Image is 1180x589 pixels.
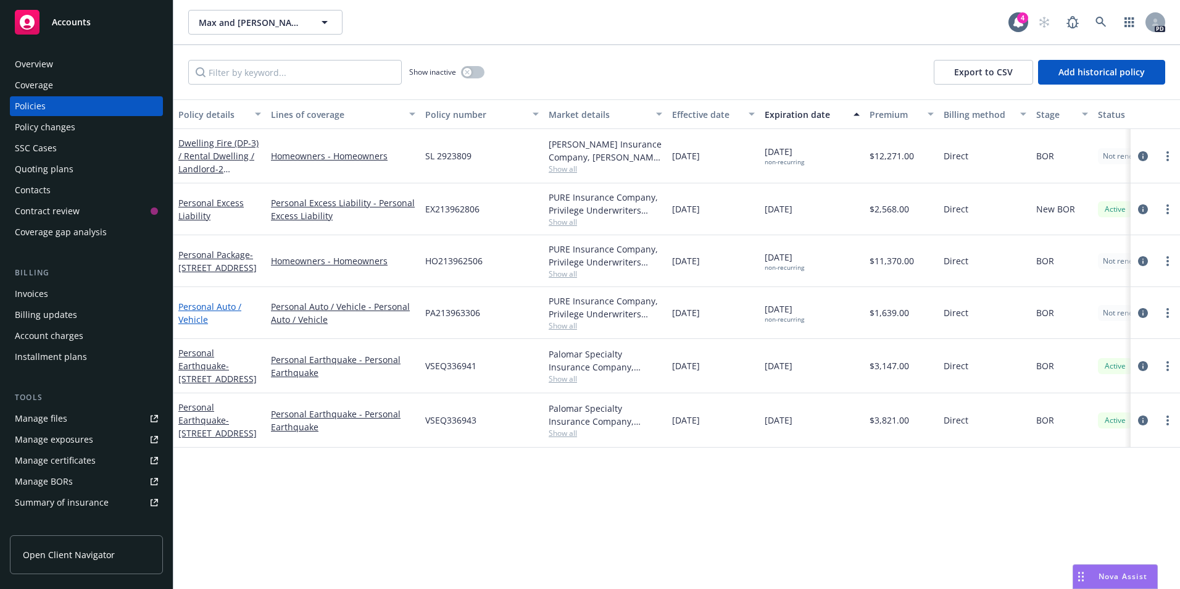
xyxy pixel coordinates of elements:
[15,409,67,428] div: Manage files
[1160,359,1175,374] a: more
[425,149,472,162] span: SL 2923809
[10,284,163,304] a: Invoices
[409,67,456,77] span: Show inactive
[672,306,700,319] span: [DATE]
[15,430,93,449] div: Manage exposures
[1136,254,1150,269] a: circleInformation
[178,249,257,274] a: Personal Package
[549,374,662,384] span: Show all
[178,347,257,385] a: Personal Earthquake
[15,117,75,137] div: Policy changes
[178,401,257,439] a: Personal Earthquake
[178,108,247,121] div: Policy details
[1136,413,1150,428] a: circleInformation
[15,180,51,200] div: Contacts
[178,249,257,274] span: - [STREET_ADDRESS]
[15,96,46,116] div: Policies
[1103,307,1149,319] span: Not renewing
[765,315,804,324] div: non-recurring
[10,391,163,404] div: Tools
[939,99,1031,129] button: Billing method
[10,75,163,95] a: Coverage
[10,267,163,279] div: Billing
[765,359,792,372] span: [DATE]
[188,10,343,35] button: Max and [PERSON_NAME]
[10,430,163,449] a: Manage exposures
[15,326,83,346] div: Account charges
[944,203,968,215] span: Direct
[271,196,415,222] a: Personal Excess Liability - Personal Excess Liability
[865,99,939,129] button: Premium
[1017,12,1028,23] div: 4
[672,254,700,267] span: [DATE]
[672,203,700,215] span: [DATE]
[10,347,163,367] a: Installment plans
[765,414,792,427] span: [DATE]
[549,348,662,374] div: Palomar Specialty Insurance Company, Palomar, Arrowhead General Insurance Agency, Inc.
[15,284,48,304] div: Invoices
[1098,108,1173,121] div: Status
[549,243,662,269] div: PURE Insurance Company, Privilege Underwriters Reciprocal Exchange (PURE)
[549,138,662,164] div: [PERSON_NAME] Insurance Company, [PERSON_NAME] Insurance Group, Deans and [PERSON_NAME]
[549,428,662,438] span: Show all
[425,359,476,372] span: VSEQ336941
[870,306,909,319] span: $1,639.00
[10,451,163,470] a: Manage certificates
[944,108,1013,121] div: Billing method
[15,75,53,95] div: Coverage
[1036,108,1074,121] div: Stage
[1103,415,1128,426] span: Active
[178,360,257,385] span: - [STREET_ADDRESS]
[1031,99,1093,129] button: Stage
[1160,306,1175,320] a: more
[1160,149,1175,164] a: more
[870,254,914,267] span: $11,370.00
[549,269,662,279] span: Show all
[1038,60,1165,85] button: Add historical policy
[870,149,914,162] span: $12,271.00
[549,294,662,320] div: PURE Insurance Company, Privilege Underwriters Reciprocal Exchange (PURE)
[425,306,480,319] span: PA213963306
[271,407,415,433] a: Personal Earthquake - Personal Earthquake
[271,149,415,162] a: Homeowners - Homeowners
[266,99,420,129] button: Lines of coverage
[271,300,415,326] a: Personal Auto / Vehicle - Personal Auto / Vehicle
[15,451,96,470] div: Manage certificates
[15,138,57,158] div: SSC Cases
[944,359,968,372] span: Direct
[1103,204,1128,215] span: Active
[1036,203,1075,215] span: New BOR
[15,201,80,221] div: Contract review
[10,222,163,242] a: Coverage gap analysis
[1160,413,1175,428] a: more
[15,347,87,367] div: Installment plans
[425,108,525,121] div: Policy number
[15,54,53,74] div: Overview
[23,548,115,561] span: Open Client Navigator
[765,145,804,166] span: [DATE]
[1136,359,1150,374] a: circleInformation
[173,99,266,129] button: Policy details
[10,180,163,200] a: Contacts
[944,306,968,319] span: Direct
[178,197,244,222] a: Personal Excess Liability
[420,99,544,129] button: Policy number
[52,17,91,27] span: Accounts
[15,305,77,325] div: Billing updates
[1160,254,1175,269] a: more
[10,201,163,221] a: Contract review
[15,493,109,512] div: Summary of insurance
[954,66,1013,78] span: Export to CSV
[1032,10,1057,35] a: Start snowing
[425,414,476,427] span: VSEQ336943
[1103,256,1149,267] span: Not renewing
[10,305,163,325] a: Billing updates
[1136,202,1150,217] a: circleInformation
[1036,254,1054,267] span: BOR
[765,158,804,166] div: non-recurring
[1073,565,1089,588] div: Drag to move
[1036,359,1054,372] span: BOR
[10,54,163,74] a: Overview
[870,108,920,121] div: Premium
[15,159,73,179] div: Quoting plans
